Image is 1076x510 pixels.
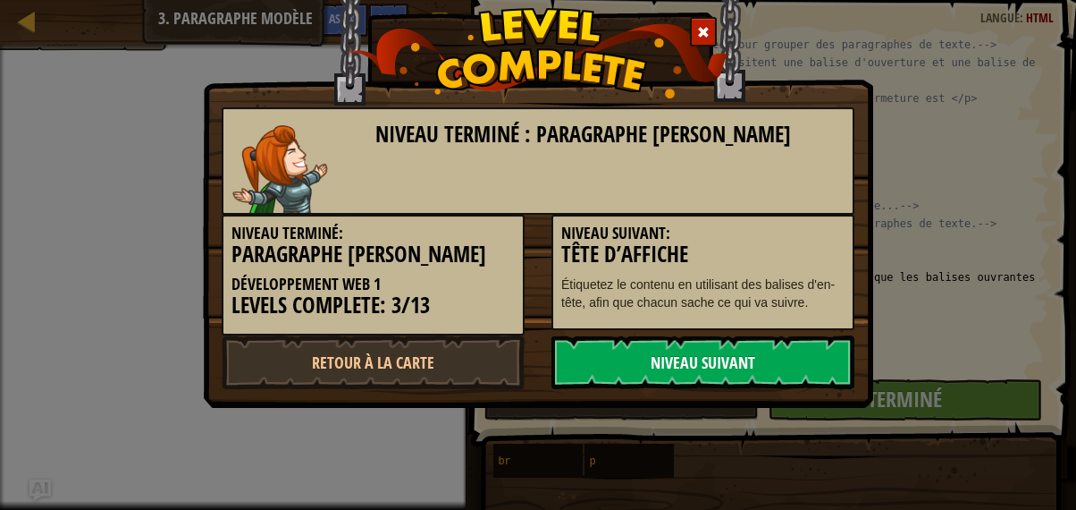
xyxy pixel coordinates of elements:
h3: Tête d’affiche [561,242,845,267]
h3: Niveau terminé : Paragraphe [PERSON_NAME] [375,123,845,147]
h5: Niveau Suivant: [561,225,845,242]
h3: Paragraphe [PERSON_NAME] [231,242,515,267]
p: Étiquetez le contenu en utilisant des balises d'en-tête, afin que chacun sache ce qui va suivre. [561,276,845,311]
a: Retour à la Carte [222,336,525,389]
a: Niveau Suivant [551,336,854,389]
img: captain.png [232,125,328,213]
h3: Levels Complete: 3/13 [231,293,515,318]
img: level_complete.png [347,8,730,98]
h5: Développement Web 1 [231,276,515,293]
h5: Niveau terminé: [231,225,515,242]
